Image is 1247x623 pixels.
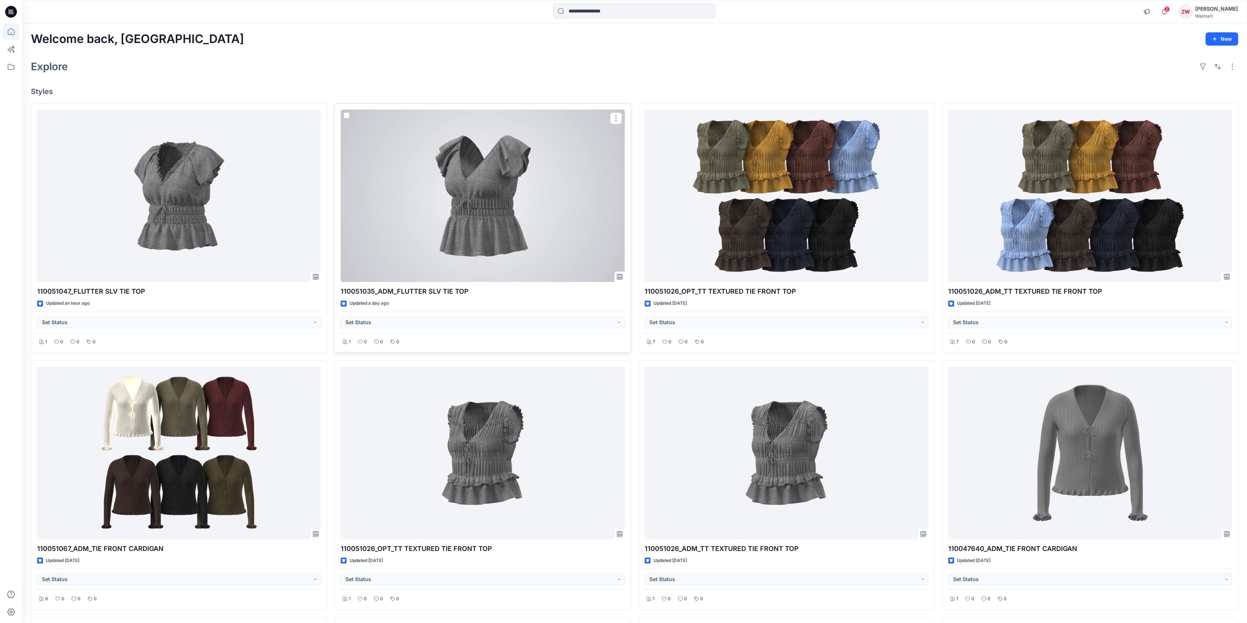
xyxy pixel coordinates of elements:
p: Updated [DATE] [350,557,383,565]
p: 0 [380,338,383,346]
p: 110051035_ADM_FLUTTER SLV TIE TOP [341,286,624,297]
p: 0 [700,595,703,603]
p: 7 [653,338,655,346]
p: 110051026_ADM_TT TEXTURED TIE FRONT TOP [948,286,1232,297]
p: 0 [685,338,688,346]
p: 110047640_ADM_TIE FRONT CARDIGAN [948,544,1232,554]
p: 0 [78,595,80,603]
p: 0 [364,338,367,346]
a: 110051026_OPT_TT TEXTURED TIE FRONT TOP [341,366,624,539]
p: 1 [349,338,351,346]
p: 0 [380,595,383,603]
div: Walmart [1195,13,1238,19]
p: Updated a day ago [350,300,389,307]
div: [PERSON_NAME] [1195,4,1238,13]
p: 0 [396,595,399,603]
p: 6 [45,595,48,603]
h2: Explore [31,61,68,72]
p: 0 [1004,338,1007,346]
p: 0 [972,338,975,346]
p: Updated [DATE] [653,300,687,307]
p: Updated [DATE] [653,557,687,565]
div: ZW [1179,5,1192,18]
p: 0 [988,338,991,346]
p: Updated an hour ago [46,300,90,307]
p: 110051047_FLUTTER SLV TIE TOP [37,286,321,297]
p: 0 [396,338,399,346]
p: 0 [701,338,704,346]
p: 0 [93,338,96,346]
a: 110051067_ADM_TIE FRONT CARDIGAN [37,366,321,539]
h4: Styles [31,87,1238,96]
a: 110051026_ADM_TT TEXTURED TIE FRONT TOP [948,110,1232,282]
a: 110051047_FLUTTER SLV TIE TOP [37,110,321,282]
p: 0 [684,595,687,603]
p: 110051026_ADM_TT TEXTURED TIE FRONT TOP [645,544,928,554]
a: 110051026_ADM_TT TEXTURED TIE FRONT TOP [645,366,928,539]
p: 110051026_OPT_TT TEXTURED TIE FRONT TOP [341,544,624,554]
p: 0 [60,338,63,346]
p: 0 [971,595,974,603]
p: 1 [653,595,655,603]
span: 2 [1164,6,1170,12]
p: Updated [DATE] [957,300,990,307]
p: 7 [956,338,959,346]
h2: Welcome back, [GEOGRAPHIC_DATA] [31,32,244,46]
button: New [1205,32,1238,46]
p: 0 [94,595,97,603]
a: 110047640_ADM_TIE FRONT CARDIGAN [948,366,1232,539]
p: 110051026_OPT_TT TEXTURED TIE FRONT TOP [645,286,928,297]
p: Updated [DATE] [957,557,990,565]
p: 1 [956,595,958,603]
p: 110051067_ADM_TIE FRONT CARDIGAN [37,544,321,554]
p: 1 [45,338,47,346]
p: 0 [669,338,671,346]
a: 110051026_OPT_TT TEXTURED TIE FRONT TOP [645,110,928,282]
a: 110051035_ADM_FLUTTER SLV TIE TOP [341,110,624,282]
p: 0 [76,338,79,346]
p: Updated [DATE] [46,557,79,565]
p: 0 [364,595,367,603]
p: 1 [349,595,351,603]
p: 0 [668,595,671,603]
p: 0 [61,595,64,603]
p: 0 [988,595,990,603]
p: 0 [1004,595,1007,603]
